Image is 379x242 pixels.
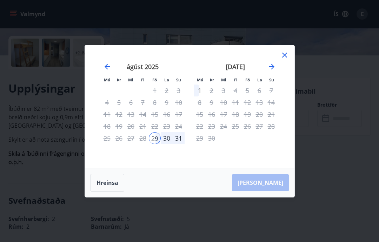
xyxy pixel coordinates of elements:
[93,54,286,160] div: Calendar
[101,96,113,108] td: Not available. mánudagur, 4. ágúst 2025
[164,77,169,82] small: La
[113,120,125,132] td: Not available. þriðjudagur, 19. ágúst 2025
[265,96,277,108] td: Not available. sunnudagur, 14. september 2025
[197,77,203,82] small: Má
[253,108,265,120] td: Not available. laugardagur, 20. september 2025
[221,77,226,82] small: Mi
[125,132,137,144] td: Not available. miðvikudagur, 27. ágúst 2025
[173,96,185,108] td: Not available. sunnudagur, 10. ágúst 2025
[218,108,230,120] td: Not available. miðvikudagur, 17. september 2025
[149,96,161,108] td: Not available. föstudagur, 8. ágúst 2025
[226,62,245,71] strong: [DATE]
[194,96,206,108] td: Not available. mánudagur, 8. september 2025
[173,108,185,120] td: Not available. sunnudagur, 17. ágúst 2025
[194,108,206,120] td: Not available. mánudagur, 15. september 2025
[173,120,185,132] td: Not available. sunnudagur, 24. ágúst 2025
[265,85,277,96] td: Not available. sunnudagur, 7. september 2025
[210,77,214,82] small: Þr
[206,120,218,132] td: Not available. þriðjudagur, 23. september 2025
[161,108,173,120] td: Not available. laugardagur, 16. ágúst 2025
[149,132,161,144] div: Aðeins innritun í boði
[265,108,277,120] td: Not available. sunnudagur, 21. september 2025
[173,132,185,144] td: Choose sunnudagur, 31. ágúst 2025 as your check-out date. It’s available.
[149,120,161,132] td: Not available. föstudagur, 22. ágúst 2025
[269,77,274,82] small: Su
[194,120,206,132] td: Not available. mánudagur, 22. september 2025
[253,120,265,132] td: Not available. laugardagur, 27. september 2025
[113,132,125,144] td: Not available. þriðjudagur, 26. ágúst 2025
[173,85,185,96] td: Not available. sunnudagur, 3. ágúst 2025
[104,77,110,82] small: Má
[194,85,206,96] td: Choose mánudagur, 1. september 2025 as your check-out date. It’s available.
[241,108,253,120] td: Not available. föstudagur, 19. september 2025
[241,85,253,96] td: Not available. föstudagur, 5. september 2025
[194,85,206,96] div: Aðeins útritun í boði
[176,77,181,82] small: Su
[161,132,173,144] div: 30
[149,85,161,96] td: Not available. föstudagur, 1. ágúst 2025
[230,96,241,108] td: Not available. fimmtudagur, 11. september 2025
[173,132,185,144] div: 31
[113,96,125,108] td: Not available. þriðjudagur, 5. ágúst 2025
[137,132,149,144] td: Not available. fimmtudagur, 28. ágúst 2025
[101,120,113,132] td: Not available. mánudagur, 18. ágúst 2025
[128,77,133,82] small: Mi
[253,96,265,108] td: Not available. laugardagur, 13. september 2025
[161,96,173,108] td: Not available. laugardagur, 9. ágúst 2025
[137,120,149,132] td: Not available. fimmtudagur, 21. ágúst 2025
[152,77,157,82] small: Fö
[253,85,265,96] td: Not available. laugardagur, 6. september 2025
[257,77,262,82] small: La
[230,120,241,132] td: Not available. fimmtudagur, 25. september 2025
[206,132,218,144] td: Not available. þriðjudagur, 30. september 2025
[141,77,145,82] small: Fi
[137,108,149,120] td: Not available. fimmtudagur, 14. ágúst 2025
[206,108,218,120] td: Not available. þriðjudagur, 16. september 2025
[161,85,173,96] td: Not available. laugardagur, 2. ágúst 2025
[117,77,121,82] small: Þr
[137,96,149,108] td: Not available. fimmtudagur, 7. ágúst 2025
[91,174,124,191] button: Hreinsa
[206,85,218,96] td: Not available. þriðjudagur, 2. september 2025
[206,96,218,108] td: Not available. þriðjudagur, 9. september 2025
[113,108,125,120] td: Not available. þriðjudagur, 12. ágúst 2025
[267,62,276,71] div: Move forward to switch to the next month.
[194,132,206,144] td: Not available. mánudagur, 29. september 2025
[103,62,112,71] div: Move backward to switch to the previous month.
[241,96,253,108] div: Aðeins útritun í boði
[218,120,230,132] td: Not available. miðvikudagur, 24. september 2025
[241,120,253,132] td: Not available. föstudagur, 26. september 2025
[127,62,159,71] strong: ágúst 2025
[149,132,161,144] td: Selected as start date. föstudagur, 29. ágúst 2025
[218,96,230,108] td: Not available. miðvikudagur, 10. september 2025
[245,77,250,82] small: Fö
[161,120,173,132] td: Not available. laugardagur, 23. ágúst 2025
[125,108,137,120] td: Not available. miðvikudagur, 13. ágúst 2025
[265,120,277,132] td: Not available. sunnudagur, 28. september 2025
[234,77,238,82] small: Fi
[241,108,253,120] div: Aðeins útritun í boði
[241,96,253,108] td: Not available. föstudagur, 12. september 2025
[230,108,241,120] td: Not available. fimmtudagur, 18. september 2025
[149,108,161,120] td: Not available. föstudagur, 15. ágúst 2025
[218,85,230,96] td: Not available. miðvikudagur, 3. september 2025
[101,108,113,120] td: Not available. mánudagur, 11. ágúst 2025
[125,120,137,132] td: Not available. miðvikudagur, 20. ágúst 2025
[161,132,173,144] td: Choose laugardagur, 30. ágúst 2025 as your check-out date. It’s available.
[125,96,137,108] td: Not available. miðvikudagur, 6. ágúst 2025
[101,132,113,144] td: Not available. mánudagur, 25. ágúst 2025
[230,85,241,96] td: Not available. fimmtudagur, 4. september 2025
